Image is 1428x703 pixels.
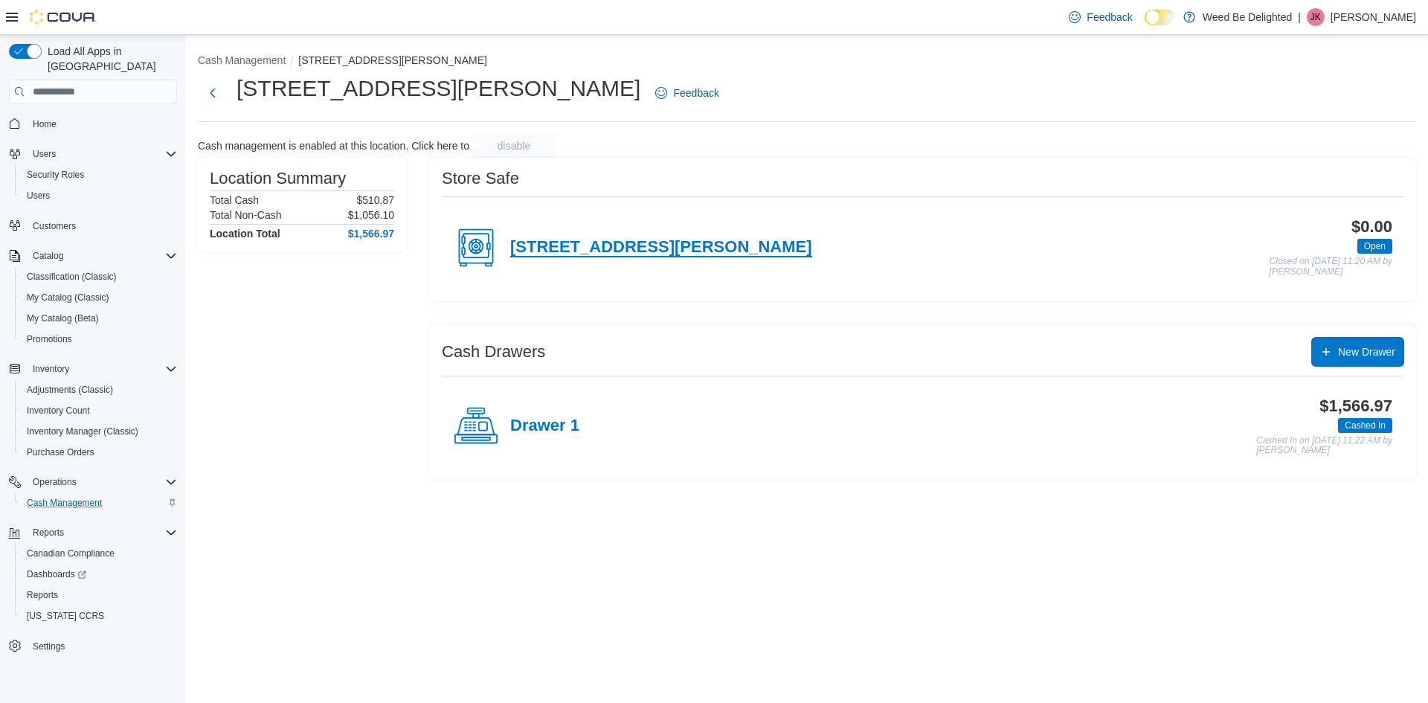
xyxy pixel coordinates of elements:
a: Classification (Classic) [21,268,123,286]
p: [PERSON_NAME] [1331,8,1416,26]
span: My Catalog (Beta) [27,312,99,324]
button: Operations [3,472,183,492]
h3: Store Safe [442,170,519,187]
div: Jordan Knott [1307,8,1325,26]
a: Canadian Compliance [21,545,120,562]
span: Inventory [33,363,69,375]
span: Cash Management [27,497,102,509]
button: Inventory [27,360,75,378]
span: Purchase Orders [27,446,94,458]
p: Weed Be Delighted [1203,8,1292,26]
button: Next [198,78,228,108]
span: Adjustments (Classic) [27,384,113,396]
button: Inventory Manager (Classic) [15,421,183,442]
span: Security Roles [21,166,177,184]
button: Cash Management [15,492,183,513]
img: Cova [30,10,97,25]
h1: [STREET_ADDRESS][PERSON_NAME] [237,74,640,103]
button: My Catalog (Classic) [15,287,183,308]
h6: Total Cash [210,194,259,206]
span: [US_STATE] CCRS [27,610,104,622]
span: Customers [33,220,76,232]
span: Promotions [27,333,72,345]
a: Inventory Count [21,402,96,420]
a: Cash Management [21,494,108,512]
a: Feedback [1063,2,1138,32]
span: JK [1310,8,1321,26]
span: Cashed In [1345,419,1386,432]
a: Security Roles [21,166,90,184]
nav: Complex example [9,106,177,696]
a: Promotions [21,330,78,348]
p: Cash management is enabled at this location. Click here to [198,140,469,152]
span: Dashboards [27,568,86,580]
span: Settings [27,637,177,655]
a: Users [21,187,56,205]
p: $1,056.10 [348,209,394,221]
span: Catalog [27,247,177,265]
button: Settings [3,635,183,657]
span: Load All Apps in [GEOGRAPHIC_DATA] [42,44,177,74]
span: Cashed In [1338,418,1392,433]
h6: Total Non-Cash [210,209,282,221]
span: Security Roles [27,169,84,181]
span: My Catalog (Beta) [21,309,177,327]
a: My Catalog (Beta) [21,309,105,327]
button: Users [3,144,183,164]
span: Inventory Count [27,405,90,417]
button: Users [27,145,62,163]
a: Home [27,115,62,133]
h4: [STREET_ADDRESS][PERSON_NAME] [510,238,812,257]
span: Home [33,118,57,130]
span: Purchase Orders [21,443,177,461]
h4: Drawer 1 [510,417,579,436]
span: My Catalog (Classic) [21,289,177,306]
span: Feedback [673,86,718,100]
button: Catalog [3,245,183,266]
a: Adjustments (Classic) [21,381,119,399]
p: $510.87 [356,194,394,206]
a: Purchase Orders [21,443,100,461]
span: Reports [21,586,177,604]
span: Open [1364,240,1386,253]
button: Security Roles [15,164,183,185]
button: New Drawer [1311,337,1404,367]
input: Dark Mode [1145,10,1176,25]
a: Reports [21,586,64,604]
span: Users [27,190,50,202]
h3: Location Summary [210,170,346,187]
button: disable [472,134,556,158]
span: Settings [33,641,65,652]
a: Customers [27,217,82,235]
span: Home [27,114,177,132]
button: Operations [27,473,83,491]
button: Cash Management [198,54,286,66]
a: Inventory Manager (Classic) [21,423,144,440]
span: Inventory Manager (Classic) [27,426,138,437]
h3: Cash Drawers [442,343,545,361]
span: Dashboards [21,565,177,583]
h4: $1,566.97 [348,228,394,240]
a: My Catalog (Classic) [21,289,115,306]
span: Reports [27,524,177,542]
span: New Drawer [1338,344,1395,359]
span: Classification (Classic) [21,268,177,286]
p: Closed on [DATE] 11:20 AM by [PERSON_NAME] [1270,257,1392,277]
button: Canadian Compliance [15,543,183,564]
button: Adjustments (Classic) [15,379,183,400]
span: disable [498,138,530,153]
span: Reports [27,589,58,601]
button: Inventory Count [15,400,183,421]
span: Operations [27,473,177,491]
h4: Location Total [210,228,280,240]
h3: $0.00 [1351,218,1392,236]
button: My Catalog (Beta) [15,308,183,329]
span: Canadian Compliance [27,548,115,559]
span: Inventory [27,360,177,378]
span: Dark Mode [1145,25,1145,26]
h3: $1,566.97 [1319,397,1392,415]
span: Inventory Count [21,402,177,420]
button: Reports [27,524,70,542]
span: Customers [27,216,177,235]
span: Washington CCRS [21,607,177,625]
